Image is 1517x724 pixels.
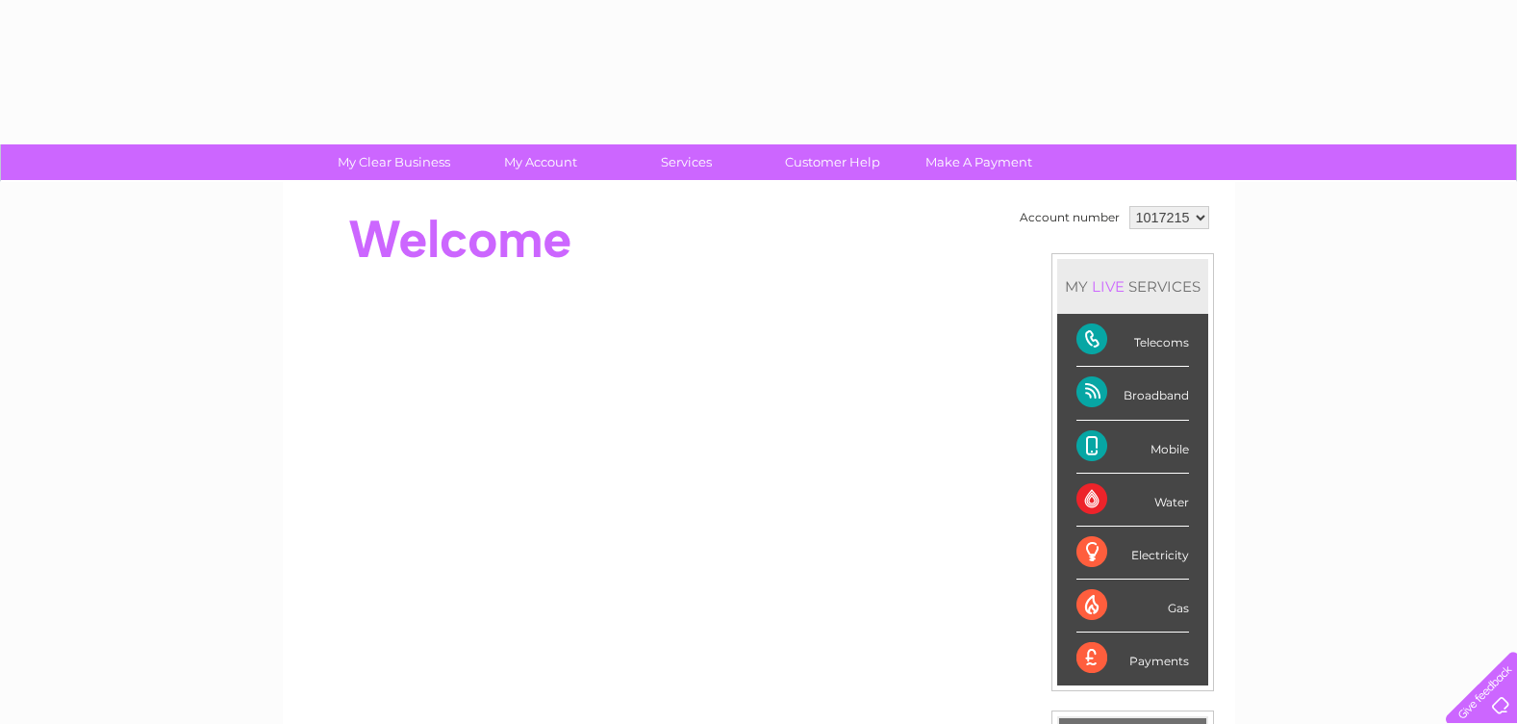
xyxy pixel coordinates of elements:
[1088,277,1128,296] div: LIVE
[461,144,619,180] a: My Account
[1076,314,1189,367] div: Telecoms
[1076,633,1189,685] div: Payments
[753,144,912,180] a: Customer Help
[607,144,766,180] a: Services
[1076,421,1189,474] div: Mobile
[1076,367,1189,420] div: Broadband
[1057,259,1208,314] div: MY SERVICES
[1076,527,1189,580] div: Electricity
[1015,201,1125,234] td: Account number
[315,144,473,180] a: My Clear Business
[1076,580,1189,633] div: Gas
[1076,474,1189,527] div: Water
[899,144,1058,180] a: Make A Payment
